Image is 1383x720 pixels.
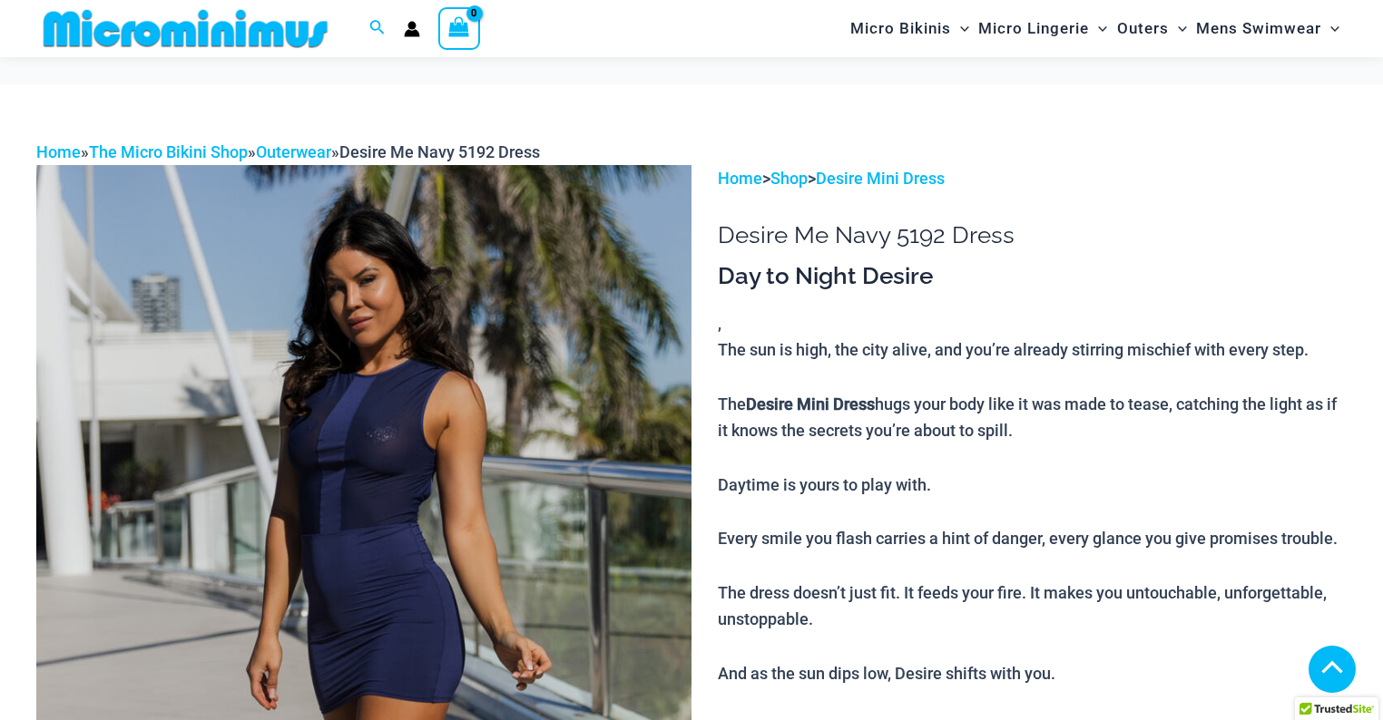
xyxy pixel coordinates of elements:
span: Menu Toggle [1169,5,1187,52]
span: Micro Bikinis [850,5,951,52]
span: Desire Me Navy 5192 Dress [339,142,540,161]
img: MM SHOP LOGO FLAT [36,8,335,49]
h3: Day to Night Desire [718,261,1347,292]
span: Mens Swimwear [1196,5,1321,52]
a: View Shopping Cart, empty [438,7,480,49]
a: Outerwear [256,142,331,161]
a: Account icon link [404,21,420,37]
span: » » » [36,142,540,161]
nav: Site Navigation [843,3,1347,54]
b: Desire Mini Dress [746,394,875,414]
span: Menu Toggle [1321,5,1339,52]
span: Outers [1117,5,1169,52]
a: OutersMenu ToggleMenu Toggle [1113,5,1192,52]
a: Shop [770,169,808,188]
a: Home [718,169,762,188]
span: Menu Toggle [1089,5,1107,52]
span: Menu Toggle [951,5,969,52]
a: The Micro Bikini Shop [89,142,248,161]
a: Micro BikinisMenu ToggleMenu Toggle [846,5,974,52]
a: Micro LingerieMenu ToggleMenu Toggle [974,5,1112,52]
p: > > [718,165,1347,192]
h1: Desire Me Navy 5192 Dress [718,221,1347,249]
a: Mens SwimwearMenu ToggleMenu Toggle [1192,5,1344,52]
a: Desire Mini Dress [816,169,945,188]
a: Home [36,142,81,161]
span: Micro Lingerie [978,5,1089,52]
a: Search icon link [369,17,386,40]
